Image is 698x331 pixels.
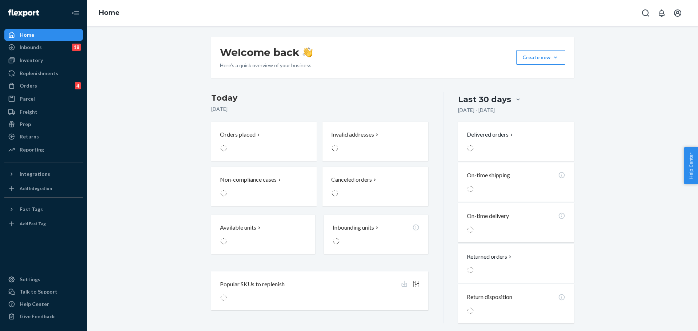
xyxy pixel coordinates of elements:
button: Orders placed [211,122,317,161]
div: Prep [20,121,31,128]
button: Give Feedback [4,311,83,322]
button: Invalid addresses [322,122,428,161]
a: Orders4 [4,80,83,92]
p: On-time delivery [467,212,509,220]
div: Last 30 days [458,94,511,105]
div: Inbounds [20,44,42,51]
a: Home [99,9,120,17]
button: Talk to Support [4,286,83,298]
p: Popular SKUs to replenish [220,280,285,288]
div: Add Integration [20,185,52,191]
div: Reporting [20,146,44,153]
button: Available units [211,215,315,254]
h1: Welcome back [220,46,313,59]
p: [DATE] - [DATE] [458,106,495,114]
a: Inventory [4,55,83,66]
button: Close Navigation [68,6,83,20]
div: Give Feedback [20,313,55,320]
div: Replenishments [20,70,58,77]
p: Invalid addresses [331,130,374,139]
a: Reporting [4,144,83,156]
a: Prep [4,118,83,130]
a: Inbounds18 [4,41,83,53]
button: Open account menu [670,6,685,20]
button: Help Center [684,147,698,184]
div: Integrations [20,170,50,178]
div: Returns [20,133,39,140]
p: [DATE] [211,105,428,113]
p: Inbounding units [333,223,374,232]
div: 18 [72,44,81,51]
button: Create new [516,50,565,65]
button: Delivered orders [467,130,514,139]
div: Inventory [20,57,43,64]
div: Help Center [20,300,49,308]
p: On-time shipping [467,171,510,179]
p: Orders placed [220,130,256,139]
a: Add Integration [4,183,83,194]
img: Flexport logo [8,9,39,17]
a: Returns [4,131,83,142]
img: hand-wave emoji [302,47,313,57]
div: Freight [20,108,37,116]
ol: breadcrumbs [93,3,125,24]
p: Non-compliance cases [220,175,277,184]
a: Parcel [4,93,83,105]
a: Replenishments [4,68,83,79]
button: Fast Tags [4,203,83,215]
button: Open Search Box [638,6,653,20]
a: Help Center [4,298,83,310]
div: Orders [20,82,37,89]
div: Talk to Support [20,288,57,295]
button: Canceled orders [322,167,428,206]
a: Home [4,29,83,41]
button: Returned orders [467,253,513,261]
div: 4 [75,82,81,89]
p: Canceled orders [331,175,372,184]
p: Here’s a quick overview of your business [220,62,313,69]
div: Settings [20,276,40,283]
div: Add Fast Tag [20,221,46,227]
p: Return disposition [467,293,512,301]
div: Home [20,31,34,39]
h3: Today [211,92,428,104]
button: Inbounding units [324,215,428,254]
a: Freight [4,106,83,118]
a: Settings [4,274,83,285]
button: Non-compliance cases [211,167,317,206]
button: Open notifications [654,6,669,20]
div: Parcel [20,95,35,102]
p: Available units [220,223,256,232]
button: Integrations [4,168,83,180]
a: Add Fast Tag [4,218,83,230]
div: Fast Tags [20,206,43,213]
